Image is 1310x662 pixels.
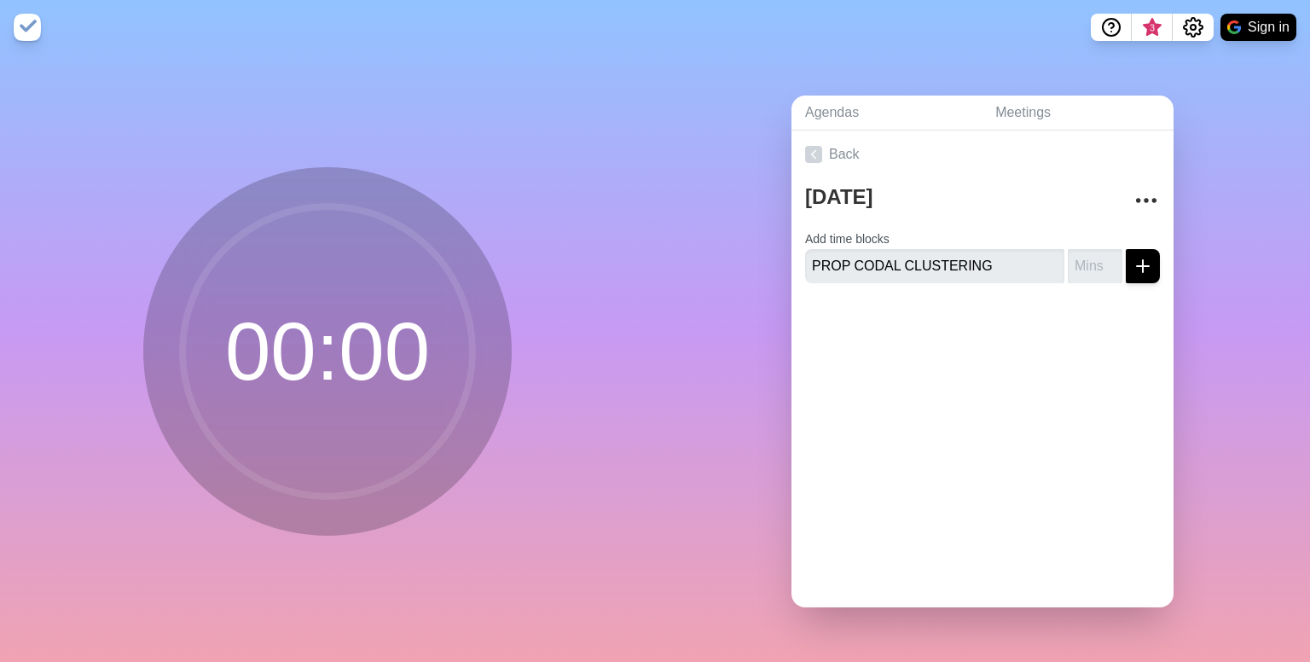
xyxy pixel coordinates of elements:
button: Help [1091,14,1132,41]
input: Mins [1068,249,1122,283]
a: Back [791,131,1174,178]
input: Name [805,249,1064,283]
button: Sign in [1220,14,1296,41]
a: Agendas [791,96,982,131]
button: More [1129,183,1163,218]
button: Settings [1173,14,1214,41]
button: What’s new [1132,14,1173,41]
img: google logo [1227,20,1241,34]
img: timeblocks logo [14,14,41,41]
label: Add time blocks [805,232,890,246]
span: 3 [1145,21,1159,35]
a: Meetings [982,96,1174,131]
